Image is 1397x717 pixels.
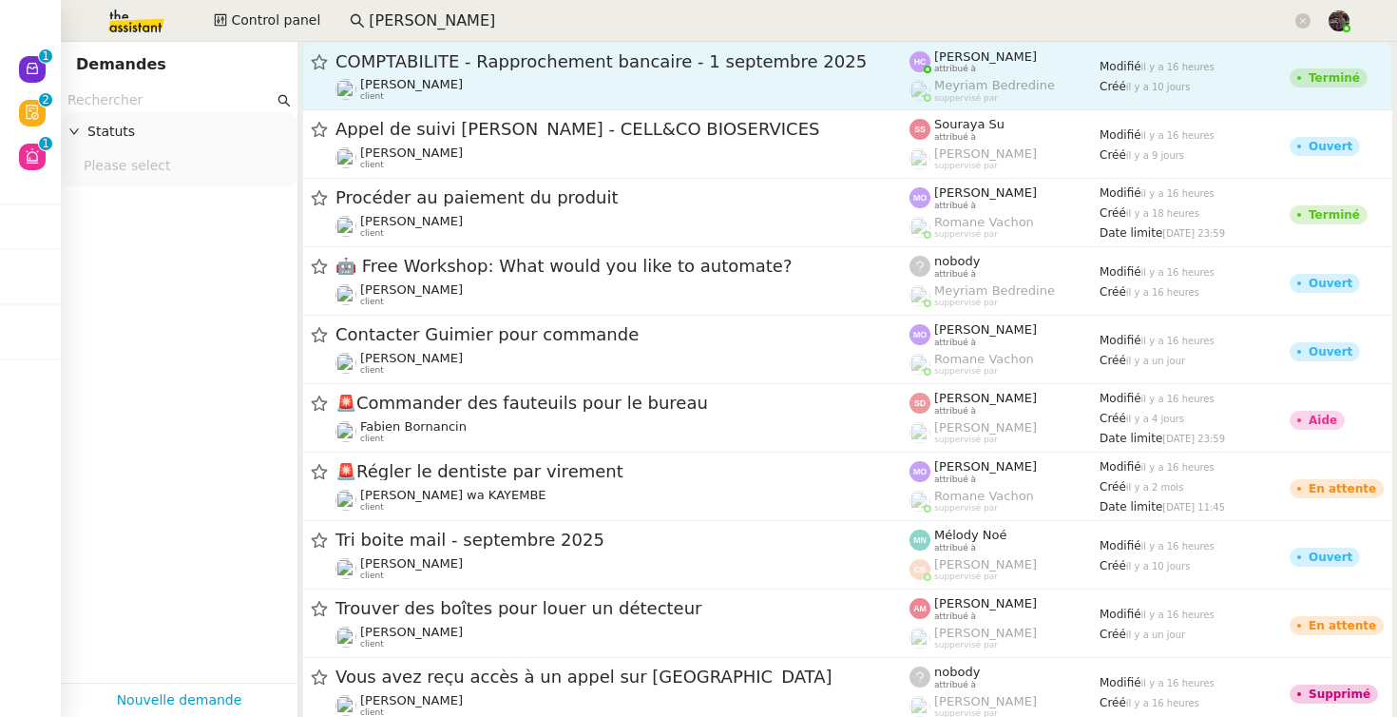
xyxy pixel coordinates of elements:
[1141,610,1215,620] span: il y a 16 heures
[335,326,909,343] span: Contacter Guimier pour commande
[335,695,356,716] img: users%2FW4OQjB9BRtYK2an7yusO0WsYLsD3%2Favatar%2F28027066-518b-424c-8476-65f2e549ac29
[934,489,1034,503] span: Romane Vachon
[909,598,930,619] img: svg
[934,420,1037,435] span: [PERSON_NAME]
[909,117,1100,142] app-user-label: attribué à
[909,322,1100,347] app-user-label: attribué à
[909,557,1100,582] app-user-label: suppervisé par
[1100,226,1162,240] span: Date limite
[1100,432,1162,445] span: Date limite
[909,148,930,169] img: users%2FoFdbodQ3TgNoWt9kP3GXAs5oaCq1%2Favatar%2Fprofile-pic.png
[1100,80,1126,93] span: Créé
[87,121,290,143] span: Statuts
[360,282,463,297] span: [PERSON_NAME]
[934,528,1007,542] span: Mélody Noé
[1100,628,1126,641] span: Créé
[42,49,49,67] p: 1
[335,258,909,275] span: 🤖 Free Workshop: What would you like to automate?
[909,626,1100,650] app-user-label: suppervisé par
[1309,620,1376,631] div: En attente
[360,639,384,649] span: client
[335,353,356,374] img: users%2F2TyHGbgGwwZcFhdWHiwf3arjzPD2%2Favatar%2F1545394186276.jpeg
[1309,688,1370,700] div: Supprimé
[360,556,463,571] span: [PERSON_NAME]
[1126,82,1191,92] span: il y a 10 jours
[934,254,980,268] span: nobody
[1126,356,1185,366] span: il y a un jour
[909,78,1100,103] app-user-label: suppervisé par
[1100,60,1141,73] span: Modifié
[934,49,1037,64] span: [PERSON_NAME]
[909,459,1100,484] app-user-label: attribué à
[335,284,356,305] img: users%2FrssbVgR8pSYriYNmUDKzQX9syo02%2Favatar%2Fb215b948-7ecd-4adc-935c-e0e4aeaee93e
[934,557,1037,572] span: [PERSON_NAME]
[909,185,1100,210] app-user-label: attribué à
[934,322,1037,337] span: [PERSON_NAME]
[934,640,998,650] span: suppervisé par
[909,491,930,512] img: users%2FyQfMwtYgTqhRP2YHWHmG2s2LYaD3%2Favatar%2Fprofile-pic.png
[360,434,384,444] span: client
[335,145,909,170] app-user-detailed-label: client
[335,490,356,511] img: users%2F47wLulqoDhMx0TTMwUcsFP5V2A23%2Favatar%2Fnokpict-removebg-preview-removebg-preview.png
[934,572,998,582] span: suppervisé par
[360,419,467,434] span: Fabien Bornancin
[42,137,49,154] p: 1
[1141,130,1215,141] span: il y a 16 heures
[909,420,1100,445] app-user-label: suppervisé par
[1141,462,1215,473] span: il y a 16 heures
[369,9,1292,34] input: Rechercher
[335,121,909,138] span: Appel de suivi [PERSON_NAME] - CELL&CO BIOSERVICES
[360,365,384,376] span: client
[1309,483,1376,494] div: En attente
[909,628,930,649] img: users%2FoFdbodQ3TgNoWt9kP3GXAs5oaCq1%2Favatar%2Fprofile-pic.png
[909,283,1100,308] app-user-label: suppervisé par
[934,298,998,308] span: suppervisé par
[335,393,356,413] span: 🚨
[1309,141,1352,152] div: Ouvert
[335,77,909,102] app-user-detailed-label: client
[1141,336,1215,346] span: il y a 16 heures
[1141,267,1215,278] span: il y a 16 heures
[335,395,909,412] span: Commander des fauteuils pour le bureau
[360,145,463,160] span: [PERSON_NAME]
[1141,62,1215,72] span: il y a 16 heures
[1141,188,1215,199] span: il y a 16 heures
[934,185,1037,200] span: [PERSON_NAME]
[909,187,930,208] img: svg
[934,352,1034,366] span: Romane Vachon
[360,351,463,365] span: [PERSON_NAME]
[1100,696,1126,709] span: Créé
[39,93,52,107] nz-badge-sup: 2
[1100,265,1141,279] span: Modifié
[909,530,930,551] img: svg
[934,366,998,377] span: suppervisé par
[934,161,998,171] span: suppervisé par
[1162,228,1225,239] span: [DATE] 23:59
[1100,608,1141,621] span: Modifié
[909,51,930,72] img: svg
[1126,698,1199,708] span: il y a 16 heures
[1141,678,1215,688] span: il y a 16 heures
[1329,10,1349,31] img: 2af2e8ed-4e7a-4339-b054-92d163d57814
[360,488,546,502] span: [PERSON_NAME] wa KAYEMBE
[934,475,976,485] span: attribué à
[934,459,1037,474] span: [PERSON_NAME]
[1309,415,1337,426] div: Aide
[61,113,297,150] div: Statuts
[335,669,909,686] span: Vous avez reçu accès à un appel sur [GEOGRAPHIC_DATA]
[335,189,909,206] span: Procéder au paiement du produit
[1100,334,1141,347] span: Modifié
[1126,482,1184,493] span: il y a 2 mois
[117,689,242,711] a: Nouvelle demande
[335,463,909,480] span: Régler le dentiste par virement
[39,49,52,63] nz-badge-sup: 1
[934,64,976,74] span: attribué à
[1100,392,1141,405] span: Modifié
[934,146,1037,161] span: [PERSON_NAME]
[1309,72,1360,84] div: Terminé
[909,254,1100,279] app-user-label: attribué à
[934,543,976,553] span: attribué à
[1141,541,1215,552] span: il y a 16 heures
[335,625,909,649] app-user-detailed-label: client
[934,201,976,211] span: attribué à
